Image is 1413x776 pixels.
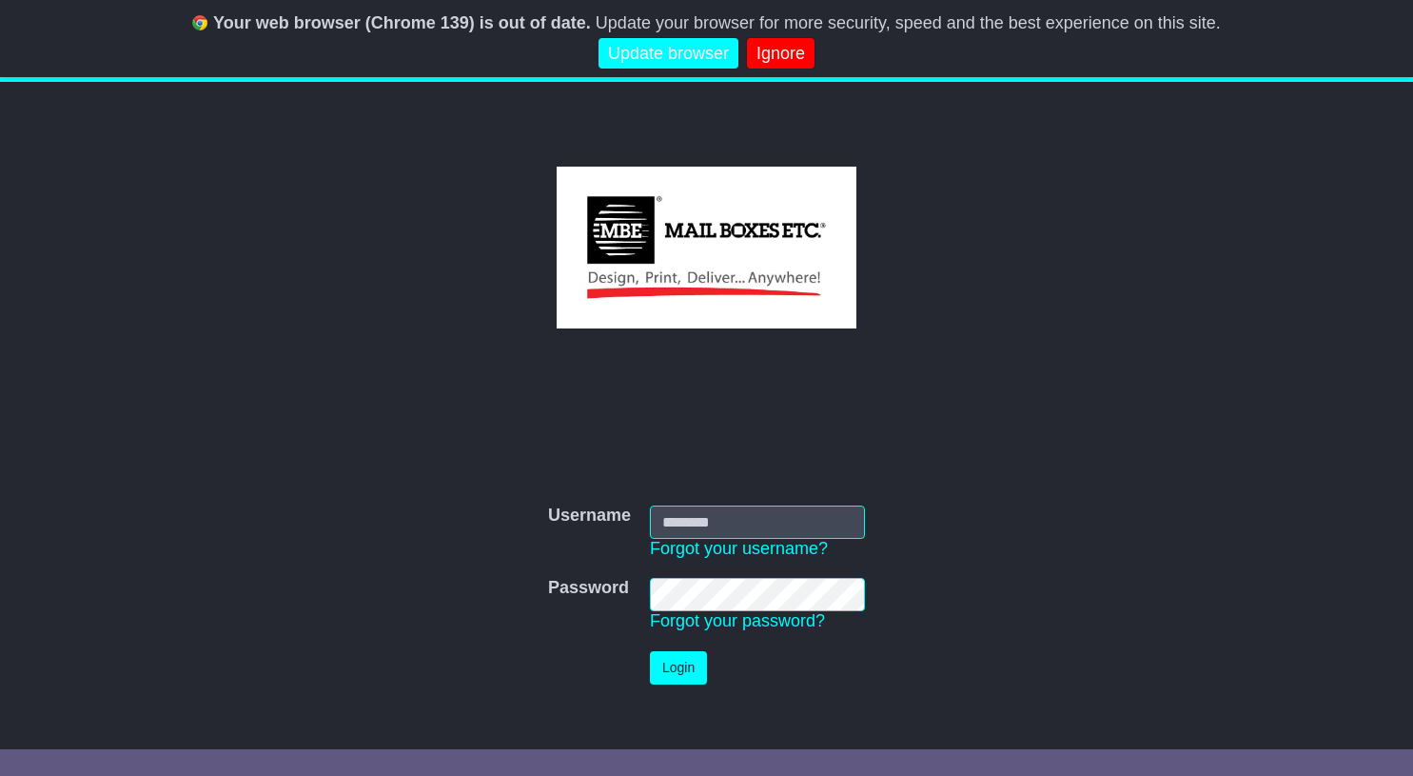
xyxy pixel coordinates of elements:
[650,611,825,630] a: Forgot your password?
[213,13,591,32] b: Your web browser (Chrome 139) is out of date.
[650,539,828,558] a: Forgot your username?
[548,578,629,599] label: Password
[747,38,814,70] a: Ignore
[599,38,738,70] a: Update browser
[548,506,631,527] label: Username
[650,651,707,685] button: Login
[557,167,856,328] img: ZINXJ PTY LTD
[596,13,1221,32] span: Update your browser for more security, speed and the best experience on this site.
